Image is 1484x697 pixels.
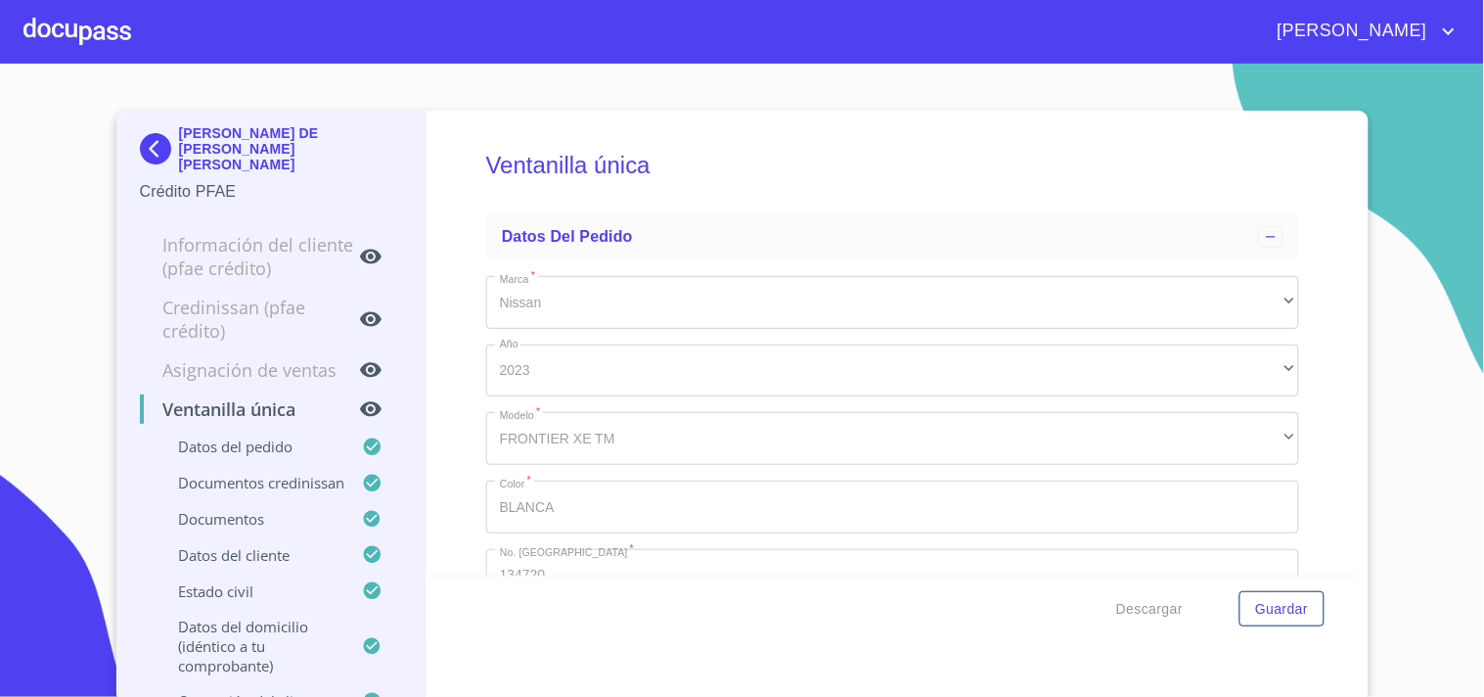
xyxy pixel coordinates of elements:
[1263,16,1437,47] span: [PERSON_NAME]
[140,473,363,492] p: Documentos CrediNissan
[486,345,1299,397] div: 2023
[140,180,403,204] p: Crédito PFAE
[1263,16,1461,47] button: account of current user
[486,276,1299,329] div: Nissan
[1108,591,1191,627] button: Descargar
[486,412,1299,465] div: FRONTIER XE TM
[486,125,1299,206] h5: Ventanilla única
[140,233,360,280] p: Información del cliente (PFAE crédito)
[140,545,363,565] p: Datos del cliente
[1255,597,1308,622] span: Guardar
[140,358,360,382] p: Asignación de Ventas
[140,133,179,164] img: Docupass spot blue
[140,437,363,456] p: Datos del pedido
[1239,591,1324,627] button: Guardar
[486,213,1299,260] div: Datos del pedido
[140,509,363,529] p: Documentos
[140,296,360,343] p: Credinissan (PFAE crédito)
[140,617,363,675] p: Datos del domicilio (idéntico a tu comprobante)
[140,397,360,421] p: Ventanilla única
[502,228,633,245] span: Datos del pedido
[179,125,403,172] p: [PERSON_NAME] DE [PERSON_NAME] [PERSON_NAME]
[140,581,363,601] p: Estado civil
[1116,597,1183,622] span: Descargar
[140,125,403,180] div: [PERSON_NAME] DE [PERSON_NAME] [PERSON_NAME]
